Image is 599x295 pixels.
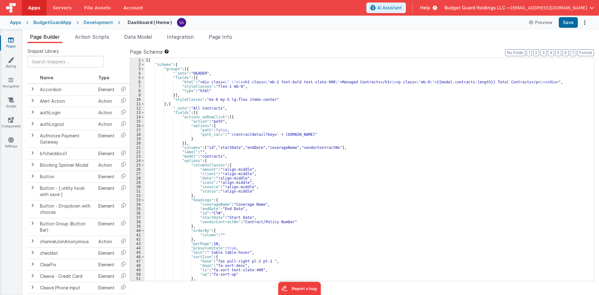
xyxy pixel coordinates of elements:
div: 19 [130,137,145,141]
div: 2 [130,62,145,67]
div: 51 [130,277,145,281]
div: 48 [130,263,145,268]
div: 30 [130,185,145,189]
div: 42 [130,237,145,242]
div: 22 [130,150,145,154]
div: 5 [130,76,145,80]
div: 21 [130,145,145,150]
h4: Dashboard ( Home ) [128,20,172,25]
span: Type [98,75,109,80]
div: 49 [130,268,145,272]
td: Element [96,182,117,200]
td: bfcheckbox1 [37,148,96,159]
div: BudgetGuardApp [33,19,71,26]
td: Element [96,148,117,159]
td: Action [96,118,117,130]
button: Options [580,18,589,27]
span: AI Assistant [377,5,402,11]
div: 3 [130,67,145,71]
div: 18 [130,132,145,137]
span: Integration [167,34,194,40]
td: Action [96,95,117,107]
td: channelJoinAnonymous [37,236,96,247]
div: Development [84,19,113,26]
span: Budget Guard Holdings LLC — [445,5,511,11]
div: 46 [130,255,145,259]
span: Apps [28,5,40,11]
div: 34 [130,202,145,207]
div: 40 [130,229,145,233]
td: Button - [ utility hook with save ] [37,182,96,200]
span: Data Model [124,34,152,40]
div: 9 [130,93,145,97]
div: 44 [130,246,145,250]
button: Format [577,49,594,56]
span: File Assets [84,5,111,11]
span: Action Scripts [75,34,109,40]
div: 20 [130,141,145,145]
div: 11 [130,102,145,106]
div: 8 [130,89,145,93]
button: AI Assistant [366,2,406,13]
div: 7 [130,84,145,89]
button: 4 [548,49,554,56]
div: 26 [130,167,145,172]
div: 43 [130,242,145,246]
td: authLogin [37,107,96,118]
div: 50 [130,272,145,277]
span: [EMAIL_ADDRESS][DOMAIN_NAME] [511,5,587,11]
iframe: Marker.io feedback button [278,282,321,295]
td: Button [37,171,96,182]
div: 47 [130,259,145,263]
td: Button - Dropdown with choices [37,200,96,218]
div: 16 [130,124,145,128]
td: Element [96,270,117,282]
div: 4 [130,71,145,76]
div: 39 [130,224,145,229]
div: 14 [130,115,145,119]
div: 45 [130,250,145,255]
div: 31 [130,189,145,194]
button: 5 [555,49,561,56]
div: 1 [130,58,145,62]
div: 23 [130,154,145,159]
div: 38 [130,220,145,224]
td: Element [96,130,117,148]
td: Action [96,107,117,118]
div: 24 [130,159,145,163]
button: 2 [533,49,539,56]
td: Element [96,259,117,270]
span: Page Builder [30,34,60,40]
div: 13 [130,111,145,115]
td: Cleave Phone input [37,282,96,293]
td: Authorize Payment Gateway [37,130,96,148]
button: 1 [527,49,532,56]
span: Page Info [209,34,232,40]
td: Action [96,236,117,247]
button: Preview [525,17,556,27]
span: Page Schema [130,48,163,56]
td: authLogout [37,118,96,130]
div: 6 [130,80,145,84]
div: 33 [130,198,145,202]
div: 27 [130,172,145,176]
div: 41 [130,233,145,237]
td: Action [96,159,117,171]
button: 6 [562,49,569,56]
div: Apps [10,19,21,26]
img: 79293985458095ca2ac202dc7eb50dda [177,18,186,27]
div: 12 [130,106,145,111]
input: Search Snippets ... [27,56,104,67]
div: 29 [130,180,145,185]
td: Element [96,218,117,236]
span: Servers [53,5,71,11]
td: checklist [37,247,96,259]
div: 15 [130,119,145,124]
td: Element [96,282,117,293]
div: 36 [130,211,145,215]
div: 25 [130,163,145,167]
span: Name [40,75,53,80]
td: Cleave - Credit Card [37,270,96,282]
div: 35 [130,207,145,211]
td: Element [96,171,117,182]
